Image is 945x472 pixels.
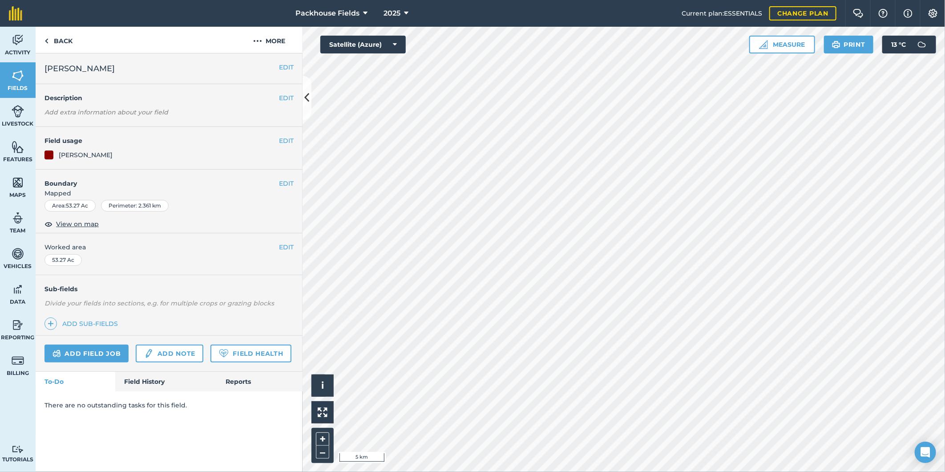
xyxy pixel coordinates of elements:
[279,179,294,188] button: EDIT
[12,354,24,367] img: svg+xml;base64,PD94bWwgdmVyc2lvbj0iMS4wIiBlbmNvZGluZz0idXRmLTgiPz4KPCEtLSBHZW5lcmF0b3I6IEFkb2JlIE...
[44,93,294,103] h4: Description
[279,93,294,103] button: EDIT
[384,8,400,19] span: 2025
[279,242,294,252] button: EDIT
[12,140,24,154] img: svg+xml;base64,PHN2ZyB4bWxucz0iaHR0cDovL3d3dy53My5vcmcvMjAwMC9zdmciIHdpZHRoPSI1NiIgaGVpZ2h0PSI2MC...
[882,36,936,53] button: 13 °C
[311,374,334,397] button: i
[928,9,938,18] img: A cog icon
[824,36,874,53] button: Print
[769,6,836,20] a: Change plan
[36,188,303,198] span: Mapped
[36,284,303,294] h4: Sub-fields
[891,36,906,53] span: 13 ° C
[12,105,24,118] img: svg+xml;base64,PD94bWwgdmVyc2lvbj0iMS4wIiBlbmNvZGluZz0idXRmLTgiPz4KPCEtLSBHZW5lcmF0b3I6IEFkb2JlIE...
[44,345,129,362] a: Add field job
[44,317,121,330] a: Add sub-fields
[12,176,24,189] img: svg+xml;base64,PHN2ZyB4bWxucz0iaHR0cDovL3d3dy53My5vcmcvMjAwMC9zdmciIHdpZHRoPSI1NiIgaGVpZ2h0PSI2MC...
[853,9,864,18] img: Two speech bubbles overlapping with the left bubble in the forefront
[44,242,294,252] span: Worked area
[12,318,24,332] img: svg+xml;base64,PD94bWwgdmVyc2lvbj0iMS4wIiBlbmNvZGluZz0idXRmLTgiPz4KPCEtLSBHZW5lcmF0b3I6IEFkb2JlIE...
[44,254,82,266] div: 53.27 Ac
[44,219,52,229] img: svg+xml;base64,PHN2ZyB4bWxucz0iaHR0cDovL3d3dy53My5vcmcvMjAwMC9zdmciIHdpZHRoPSIxOCIgaGVpZ2h0PSIyNC...
[279,136,294,146] button: EDIT
[320,36,406,53] button: Satellite (Azure)
[44,200,96,212] div: Area : 53.27 Ac
[318,407,327,417] img: Four arrows, one pointing top left, one top right, one bottom right and the last bottom left
[759,40,768,49] img: Ruler icon
[36,27,81,53] a: Back
[9,6,22,20] img: fieldmargin Logo
[12,212,24,225] img: svg+xml;base64,PD94bWwgdmVyc2lvbj0iMS4wIiBlbmNvZGluZz0idXRmLTgiPz4KPCEtLSBHZW5lcmF0b3I6IEFkb2JlIE...
[12,33,24,47] img: svg+xml;base64,PD94bWwgdmVyc2lvbj0iMS4wIiBlbmNvZGluZz0idXRmLTgiPz4KPCEtLSBHZW5lcmF0b3I6IEFkb2JlIE...
[12,247,24,260] img: svg+xml;base64,PD94bWwgdmVyc2lvbj0iMS4wIiBlbmNvZGluZz0idXRmLTgiPz4KPCEtLSBHZW5lcmF0b3I6IEFkb2JlIE...
[144,348,153,359] img: svg+xml;base64,PD94bWwgdmVyc2lvbj0iMS4wIiBlbmNvZGluZz0idXRmLTgiPz4KPCEtLSBHZW5lcmF0b3I6IEFkb2JlIE...
[913,36,931,53] img: svg+xml;base64,PD94bWwgdmVyc2lvbj0iMS4wIiBlbmNvZGluZz0idXRmLTgiPz4KPCEtLSBHZW5lcmF0b3I6IEFkb2JlIE...
[12,69,24,82] img: svg+xml;base64,PHN2ZyB4bWxucz0iaHR0cDovL3d3dy53My5vcmcvMjAwMC9zdmciIHdpZHRoPSI1NiIgaGVpZ2h0PSI2MC...
[136,345,203,362] a: Add note
[59,150,113,160] div: [PERSON_NAME]
[56,219,99,229] span: View on map
[36,170,279,188] h4: Boundary
[904,8,913,19] img: svg+xml;base64,PHN2ZyB4bWxucz0iaHR0cDovL3d3dy53My5vcmcvMjAwMC9zdmciIHdpZHRoPSIxNyIgaGVpZ2h0PSIxNy...
[44,400,294,410] p: There are no outstanding tasks for this field.
[217,372,303,391] a: Reports
[832,39,840,50] img: svg+xml;base64,PHN2ZyB4bWxucz0iaHR0cDovL3d3dy53My5vcmcvMjAwMC9zdmciIHdpZHRoPSIxOSIgaGVpZ2h0PSIyNC...
[48,318,54,329] img: svg+xml;base64,PHN2ZyB4bWxucz0iaHR0cDovL3d3dy53My5vcmcvMjAwMC9zdmciIHdpZHRoPSIxNCIgaGVpZ2h0PSIyNC...
[295,8,359,19] span: Packhouse Fields
[44,36,48,46] img: svg+xml;base64,PHN2ZyB4bWxucz0iaHR0cDovL3d3dy53My5vcmcvMjAwMC9zdmciIHdpZHRoPSI5IiBoZWlnaHQ9IjI0Ii...
[115,372,216,391] a: Field History
[36,372,115,391] a: To-Do
[321,380,324,391] span: i
[210,345,291,362] a: Field Health
[44,299,274,307] em: Divide your fields into sections, e.g. for multiple crops or grazing blocks
[236,27,303,53] button: More
[12,445,24,454] img: svg+xml;base64,PD94bWwgdmVyc2lvbj0iMS4wIiBlbmNvZGluZz0idXRmLTgiPz4KPCEtLSBHZW5lcmF0b3I6IEFkb2JlIE...
[52,348,61,359] img: svg+xml;base64,PD94bWwgdmVyc2lvbj0iMS4wIiBlbmNvZGluZz0idXRmLTgiPz4KPCEtLSBHZW5lcmF0b3I6IEFkb2JlIE...
[44,62,115,75] span: [PERSON_NAME]
[316,432,329,446] button: +
[682,8,762,18] span: Current plan : ESSENTIALS
[316,446,329,459] button: –
[878,9,888,18] img: A question mark icon
[44,219,99,229] button: View on map
[279,62,294,72] button: EDIT
[44,108,168,116] em: Add extra information about your field
[915,442,936,463] div: Open Intercom Messenger
[101,200,169,212] div: Perimeter : 2.361 km
[749,36,815,53] button: Measure
[12,283,24,296] img: svg+xml;base64,PD94bWwgdmVyc2lvbj0iMS4wIiBlbmNvZGluZz0idXRmLTgiPz4KPCEtLSBHZW5lcmF0b3I6IEFkb2JlIE...
[253,36,262,46] img: svg+xml;base64,PHN2ZyB4bWxucz0iaHR0cDovL3d3dy53My5vcmcvMjAwMC9zdmciIHdpZHRoPSIyMCIgaGVpZ2h0PSIyNC...
[44,136,279,146] h4: Field usage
